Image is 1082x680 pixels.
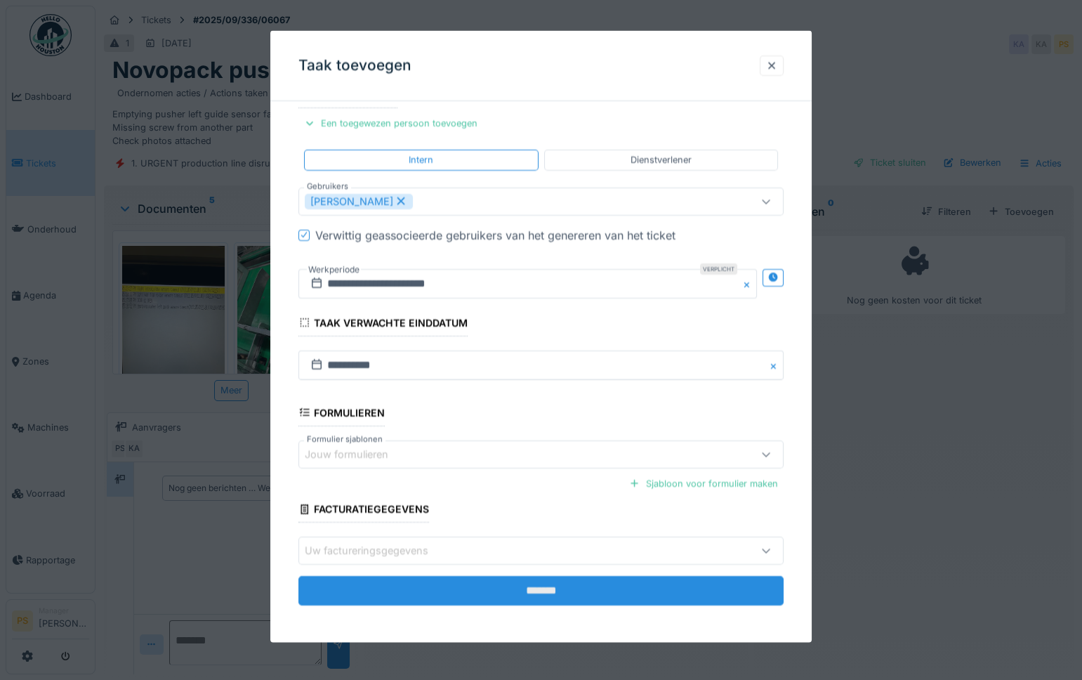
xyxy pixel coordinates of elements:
[307,261,361,277] label: Werkperiode
[305,543,448,558] div: Uw factureringsgegevens
[305,193,413,209] div: [PERSON_NAME]
[315,226,675,243] div: Verwittig geassocieerde gebruikers van het genereren van het ticket
[298,499,429,523] div: Facturatiegegevens
[304,433,385,445] label: Formulier sjablonen
[304,180,351,192] label: Gebruikers
[631,153,692,166] div: Dienstverlener
[298,57,411,74] h3: Taak toevoegen
[741,268,757,298] button: Close
[624,473,784,492] div: Sjabloon voor formulier maken
[298,402,385,426] div: Formulieren
[298,114,483,133] div: Een toegewezen persoon toevoegen
[298,84,397,108] div: Toewijzen aan
[768,350,784,379] button: Close
[700,263,737,274] div: Verplicht
[298,312,468,336] div: Taak verwachte einddatum
[409,153,433,166] div: Intern
[305,447,408,462] div: Jouw formulieren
